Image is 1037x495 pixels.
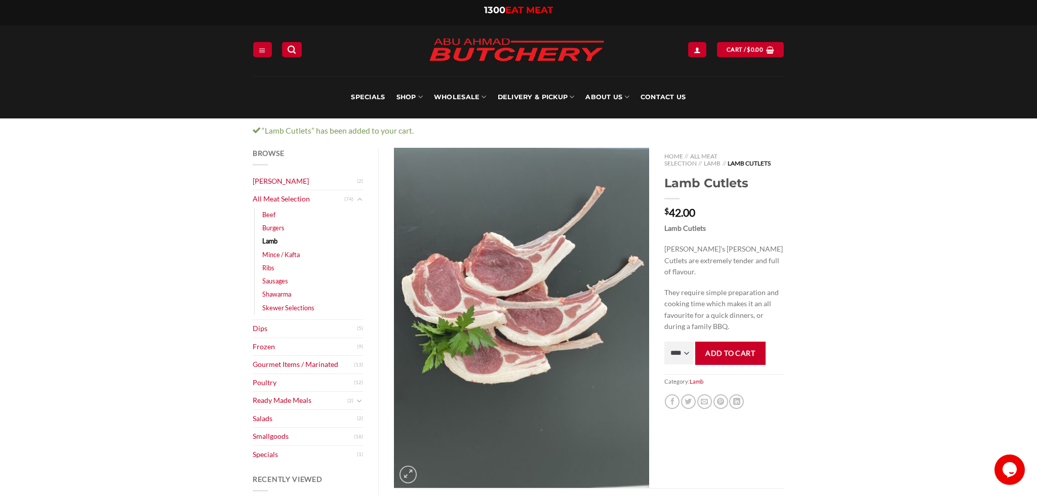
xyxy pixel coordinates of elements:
[729,394,744,409] a: Share on LinkedIn
[253,320,357,338] a: Dips
[253,190,344,208] a: All Meat Selection
[728,159,771,167] span: Lamb Cutlets
[262,301,314,314] a: Skewer Selections
[262,274,288,287] a: Sausages
[664,224,706,232] strong: Lamb Cutlets
[690,378,703,385] a: Lamb
[685,152,688,160] span: //
[484,5,553,16] a: 1300EAT MEAT
[253,338,357,356] a: Frozen
[245,125,792,137] div: “Lamb Cutlets” has been added to your cart.
[434,76,487,118] a: Wholesale
[354,375,363,390] span: (12)
[253,392,347,409] a: Ready Made Meals
[664,287,784,333] p: They require simple preparation and cooking time which makes it an all favourite for a quick dinn...
[994,455,1027,485] iframe: chat widget
[717,42,784,57] a: Cart / $0.00
[253,42,271,57] a: Menu
[356,395,363,406] button: Toggle
[262,221,285,234] a: Burgers
[253,446,357,464] a: Specials
[394,148,649,488] img: Lamb Cutlets
[747,45,750,54] span: $
[641,76,686,118] a: Contact Us
[262,261,274,274] a: Ribs
[697,394,712,409] a: Email to a Friend
[420,31,613,70] img: Abu Ahmad Butchery
[357,174,363,189] span: (2)
[484,5,505,16] span: 1300
[253,356,354,374] a: Gourmet Items / Marinated
[356,194,363,205] button: Toggle
[253,374,354,392] a: Poultry
[664,152,683,160] a: Home
[747,46,763,53] bdi: 0.00
[357,321,363,336] span: (5)
[723,159,726,167] span: //
[664,175,784,191] h1: Lamb Cutlets
[262,248,300,261] a: Mince / Kafta
[262,287,291,301] a: Shawarma
[253,475,323,483] span: Recently Viewed
[344,192,353,207] span: (74)
[351,76,385,118] a: Specials
[664,152,717,167] a: All Meat Selection
[347,393,353,408] span: (2)
[505,5,553,16] span: EAT MEAT
[253,410,357,428] a: Salads
[664,207,669,215] span: $
[695,342,766,364] button: Add to cart
[664,206,695,219] bdi: 42.00
[698,159,702,167] span: //
[681,394,696,409] a: Share on Twitter
[282,42,301,57] a: Search
[262,234,277,247] a: Lamb
[664,243,784,278] p: [PERSON_NAME]’s [PERSON_NAME] Cutlets are extremely tender and full of flavour.
[354,357,363,373] span: (13)
[253,173,357,190] a: [PERSON_NAME]
[498,76,575,118] a: Delivery & Pickup
[354,429,363,444] span: (18)
[357,339,363,354] span: (9)
[396,76,423,118] a: SHOP
[262,208,275,221] a: Beef
[665,394,680,409] a: Share on Facebook
[253,149,284,157] span: Browse
[727,45,763,54] span: Cart /
[357,411,363,426] span: (2)
[664,374,784,389] span: Category:
[253,428,354,445] a: Smallgoods
[357,447,363,462] span: (1)
[688,42,706,57] a: Login
[713,394,728,409] a: Pin on Pinterest
[585,76,629,118] a: About Us
[704,159,721,167] a: Lamb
